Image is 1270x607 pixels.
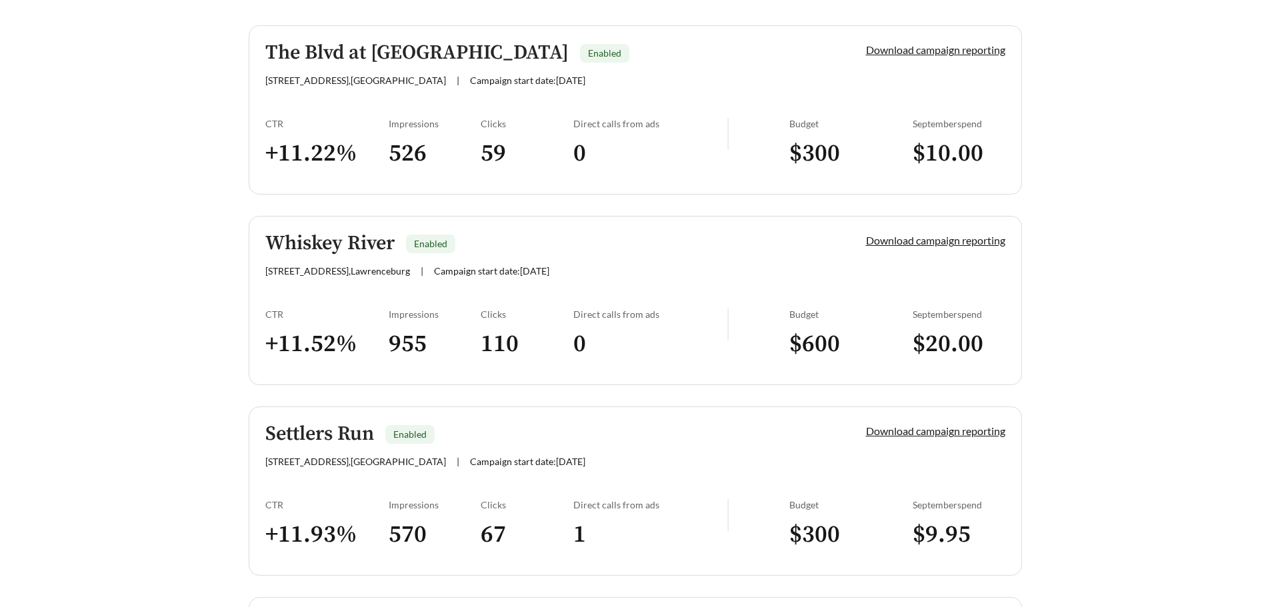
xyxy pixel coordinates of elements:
[265,329,389,359] h3: + 11.52 %
[866,424,1005,437] a: Download campaign reporting
[265,118,389,129] div: CTR
[573,139,727,169] h3: 0
[913,118,1005,129] div: September spend
[789,118,913,129] div: Budget
[265,308,389,320] div: CTR
[249,25,1022,195] a: The Blvd at [GEOGRAPHIC_DATA]Enabled[STREET_ADDRESS],[GEOGRAPHIC_DATA]|Campaign start date:[DATE]...
[389,118,481,129] div: Impressions
[470,456,585,467] span: Campaign start date: [DATE]
[789,329,913,359] h3: $ 600
[265,75,446,86] span: [STREET_ADDRESS] , [GEOGRAPHIC_DATA]
[573,308,727,320] div: Direct calls from ads
[913,139,1005,169] h3: $ 10.00
[481,329,573,359] h3: 110
[789,520,913,550] h3: $ 300
[913,308,1005,320] div: September spend
[573,520,727,550] h3: 1
[789,308,913,320] div: Budget
[265,499,389,510] div: CTR
[573,499,727,510] div: Direct calls from ads
[913,520,1005,550] h3: $ 9.95
[249,216,1022,385] a: Whiskey RiverEnabled[STREET_ADDRESS],Lawrenceburg|Campaign start date:[DATE]Download campaign rep...
[389,520,481,550] h3: 570
[470,75,585,86] span: Campaign start date: [DATE]
[573,329,727,359] h3: 0
[481,118,573,129] div: Clicks
[727,308,729,340] img: line
[913,499,1005,510] div: September spend
[913,329,1005,359] h3: $ 20.00
[265,423,374,445] h5: Settlers Run
[421,265,423,277] span: |
[389,139,481,169] h3: 526
[481,520,573,550] h3: 67
[265,520,389,550] h3: + 11.93 %
[389,329,481,359] h3: 955
[573,118,727,129] div: Direct calls from ads
[389,499,481,510] div: Impressions
[265,42,569,64] h5: The Blvd at [GEOGRAPHIC_DATA]
[265,265,410,277] span: [STREET_ADDRESS] , Lawrenceburg
[414,238,447,249] span: Enabled
[789,499,913,510] div: Budget
[789,139,913,169] h3: $ 300
[265,233,395,255] h5: Whiskey River
[393,428,427,440] span: Enabled
[481,308,573,320] div: Clicks
[866,43,1005,56] a: Download campaign reporting
[866,234,1005,247] a: Download campaign reporting
[457,75,459,86] span: |
[457,456,459,467] span: |
[249,406,1022,576] a: Settlers RunEnabled[STREET_ADDRESS],[GEOGRAPHIC_DATA]|Campaign start date:[DATE]Download campaign...
[389,308,481,320] div: Impressions
[727,499,729,531] img: line
[481,499,573,510] div: Clicks
[481,139,573,169] h3: 59
[727,118,729,150] img: line
[434,265,549,277] span: Campaign start date: [DATE]
[265,139,389,169] h3: + 11.22 %
[265,456,446,467] span: [STREET_ADDRESS] , [GEOGRAPHIC_DATA]
[588,47,621,59] span: Enabled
